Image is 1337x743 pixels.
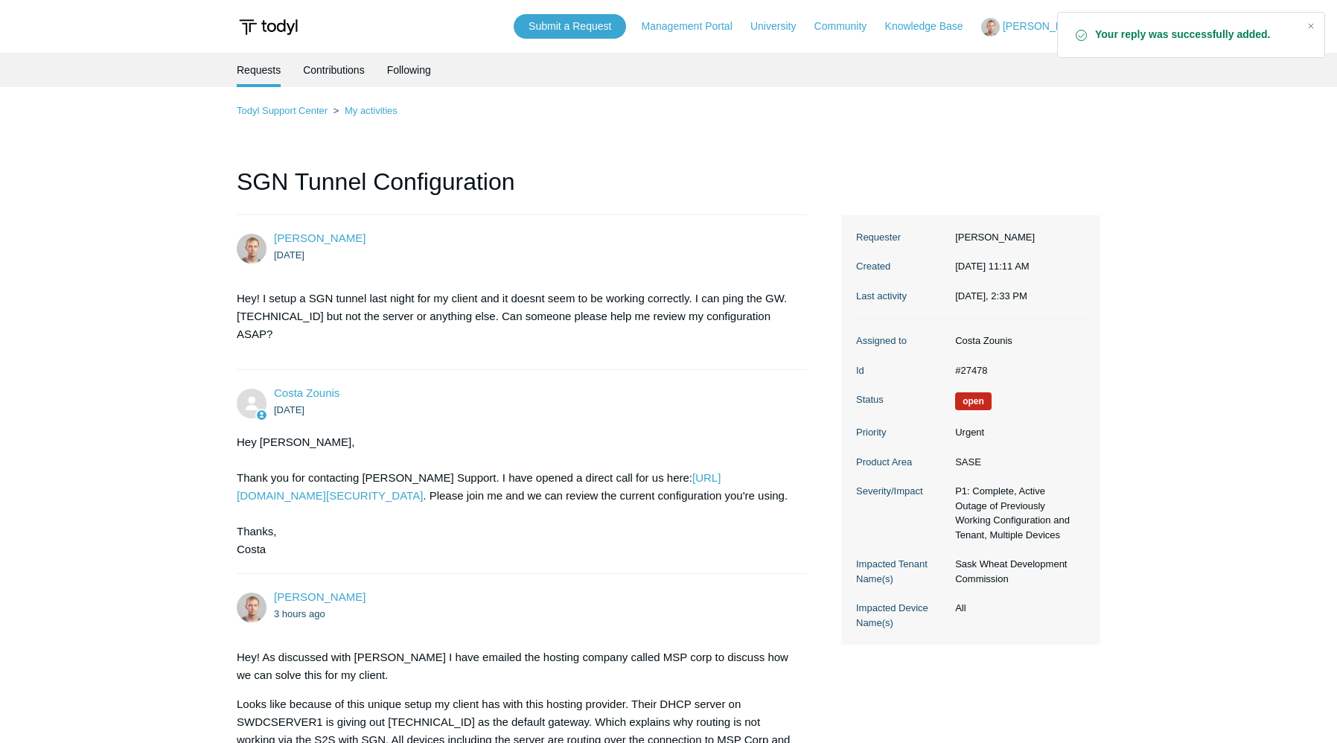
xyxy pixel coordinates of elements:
dt: Status [856,392,948,407]
a: Contributions [303,53,365,87]
a: Following [387,53,431,87]
a: My activities [345,105,398,116]
dd: Sask Wheat Development Commission [948,557,1085,586]
a: University [750,19,811,34]
dd: P1: Complete, Active Outage of Previously Working Configuration and Tenant, Multiple Devices [948,484,1085,542]
p: Hey! I setup a SGN tunnel last night for my client and it doesnt seem to be working correctly. I ... [237,290,792,343]
span: Erik Hjelte [274,590,366,603]
a: Costa Zounis [274,386,339,399]
a: [URL][DOMAIN_NAME][SECURITY_DATA] [237,471,721,502]
dd: [PERSON_NAME] [948,230,1085,245]
dt: Impacted Device Name(s) [856,601,948,630]
time: 08/15/2025, 11:21 [274,404,304,415]
dd: SASE [948,455,1085,470]
dt: Severity/Impact [856,484,948,499]
p: Hey! As discussed with [PERSON_NAME] I have emailed the hosting company called MSP corp to discus... [237,648,792,684]
dd: #27478 [948,363,1085,378]
dd: Urgent [948,425,1085,440]
dt: Last activity [856,289,948,304]
time: 08/15/2025, 11:11 [274,249,304,261]
a: Todyl Support Center [237,105,328,116]
a: [PERSON_NAME] [274,590,366,603]
a: Community [814,19,882,34]
dd: All [948,601,1085,616]
time: 08/18/2025, 11:05 [274,608,325,619]
button: [PERSON_NAME] [981,18,1100,36]
dt: Id [856,363,948,378]
h1: SGN Tunnel Configuration [237,164,807,215]
dd: Costa Zounis [948,334,1085,348]
li: Todyl Support Center [237,105,331,116]
dt: Created [856,259,948,274]
dt: Requester [856,230,948,245]
div: Hey [PERSON_NAME], Thank you for contacting [PERSON_NAME] Support. I have opened a direct call fo... [237,433,792,558]
a: [PERSON_NAME] [274,232,366,244]
a: Knowledge Base [885,19,978,34]
dt: Impacted Tenant Name(s) [856,557,948,586]
a: Management Portal [642,19,747,34]
li: My activities [331,105,398,116]
li: Requests [237,53,281,87]
dt: Priority [856,425,948,440]
dt: Product Area [856,455,948,470]
span: We are working on a response for you [955,392,992,410]
dt: Assigned to [856,334,948,348]
img: Todyl Support Center Help Center home page [237,13,300,41]
span: Erik Hjelte [274,232,366,244]
strong: Your reply was successfully added. [1095,28,1295,42]
time: 08/18/2025, 14:33 [955,290,1027,302]
a: Submit a Request [514,14,626,39]
div: Close [1301,16,1321,36]
span: [PERSON_NAME] [1003,20,1088,32]
time: 08/15/2025, 11:11 [955,261,1029,272]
